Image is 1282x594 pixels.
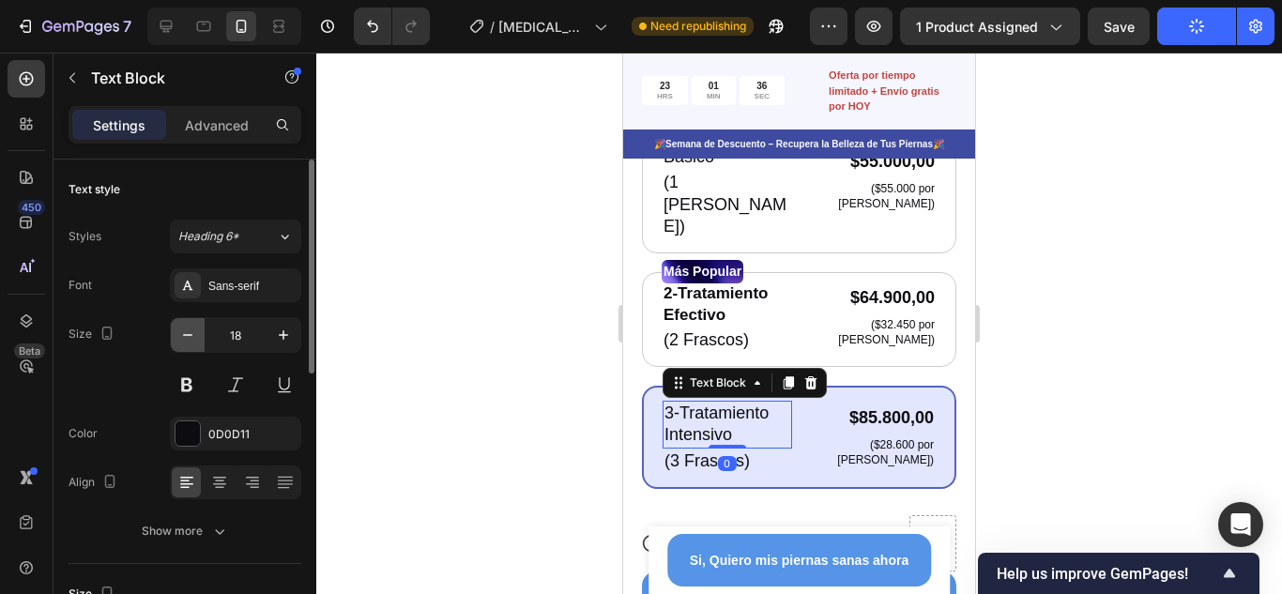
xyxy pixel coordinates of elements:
span: Save [1104,19,1135,35]
div: Size [69,322,118,347]
p: Text Block [91,67,251,89]
p: Settings [93,115,145,135]
span: Heading 6* [178,228,239,245]
div: 450 [18,200,45,215]
div: Show more [142,522,229,541]
div: 0D0D11 [208,426,297,443]
button: Save [1088,8,1150,45]
div: Color [69,425,98,442]
button: 1 product assigned [900,8,1080,45]
div: Open Intercom Messenger [1218,502,1263,547]
iframe: Design area [623,53,975,594]
p: 7 [123,15,131,38]
span: 1 product assigned [916,17,1038,37]
span: / [490,17,495,37]
div: Beta [14,343,45,358]
div: Align [69,470,121,495]
button: Show survey - Help us improve GemPages! [997,562,1241,585]
button: 7 [8,8,140,45]
p: Advanced [185,115,249,135]
div: Styles [69,228,101,245]
span: Help us improve GemPages! [997,565,1218,583]
span: Need republishing [650,18,746,35]
div: Font [69,277,92,294]
div: Undo/Redo [354,8,430,45]
div: Text style [69,181,120,198]
button: Heading 6* [170,220,301,253]
span: [MEDICAL_DATA] [498,17,587,37]
div: Sans-serif [208,278,297,295]
button: Show more [69,514,301,548]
